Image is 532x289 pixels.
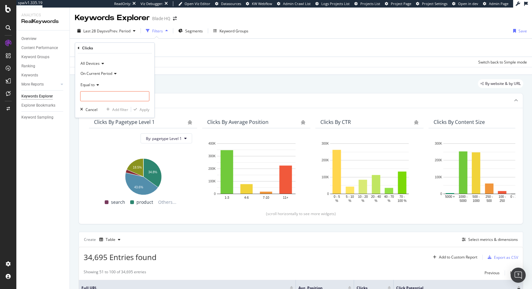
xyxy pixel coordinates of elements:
[134,186,143,189] text: 43.6%
[434,119,485,125] div: Clicks By Content Size
[459,195,468,198] text: 1000 -
[301,120,305,125] div: bug
[485,195,493,198] text: 250 -
[140,107,149,112] div: Apply
[86,211,515,216] div: (scroll horizontally to see more widgets)
[207,140,305,203] div: A chart.
[399,195,405,198] text: 70 -
[476,57,527,67] button: Switch back to Simple mode
[391,1,411,6] span: Project Page
[83,28,106,34] span: Last 28 Days
[327,192,329,196] text: 0
[348,199,351,203] text: %
[156,198,179,206] span: Others...
[334,195,340,198] text: 0 - 5
[384,195,394,198] text: 40 - 70
[435,159,442,162] text: 200K
[106,28,130,34] span: vs Prev. Period
[111,198,125,206] span: search
[143,26,170,36] button: Filters
[185,28,203,34] span: Segments
[211,26,251,36] button: Keyword Groups
[80,71,112,76] span: On Current Period
[21,45,58,51] div: Content Performance
[176,26,205,36] button: Segments
[435,175,442,179] text: 100K
[136,198,153,206] span: product
[84,252,157,262] span: 34,695 Entries found
[208,167,216,170] text: 200K
[371,195,381,198] text: 20 - 40
[21,54,49,60] div: Keyword Groups
[485,252,518,262] button: Export as CSV
[388,199,391,203] text: %
[208,142,216,145] text: 400K
[510,269,518,277] button: Next
[486,199,492,203] text: 500
[80,61,100,66] span: All Devices
[21,102,55,109] div: Explorer Bookmarks
[320,119,351,125] div: Clicks By CTR
[354,1,380,6] a: Projects List
[94,155,192,196] svg: A chart.
[84,235,123,245] div: Create
[21,114,65,121] a: Keyword Sampling
[82,45,93,51] div: Clicks
[510,195,520,198] text: 0 - 100
[21,72,65,79] a: Keywords
[152,15,170,22] div: Blade HQ
[173,16,177,21] div: arrow-right-arrow-left
[460,199,467,203] text: 5000
[86,107,97,112] div: Cancel
[21,63,35,69] div: Ranking
[485,270,500,275] div: Previous
[511,268,526,283] div: Open Intercom Messenger
[263,196,269,199] text: 7-10
[188,120,192,125] div: bug
[21,102,65,109] a: Explorer Bookmarks
[104,106,128,113] button: Add filter
[385,1,411,6] a: Project Page
[21,93,65,100] a: Keywords Explorer
[374,199,377,203] text: %
[283,1,311,6] span: Admin Crawl List
[146,136,182,141] span: By: pagetype Level 1
[435,142,442,145] text: 300K
[321,1,350,6] span: Logs Projects List
[473,199,480,203] text: 1000
[185,1,210,6] span: Open Viz Editor
[208,154,216,158] text: 300K
[133,166,142,169] text: 18.5%
[21,18,64,25] div: RealKeywords
[459,236,518,243] button: Select metrics & dimensions
[499,195,506,198] text: 100 -
[214,192,216,196] text: 0
[21,13,64,18] div: Analytics
[21,93,53,100] div: Keywords Explorer
[221,1,241,6] span: Datasources
[439,255,477,259] div: Add to Custom Report
[219,28,248,34] div: Keyword Groups
[75,26,138,36] button: Last 28 DaysvsPrev. Period
[434,140,532,203] svg: A chart.
[478,59,527,65] div: Switch back to Simple mode
[322,175,329,179] text: 100K
[468,237,518,242] div: Select metrics & dimensions
[208,180,216,183] text: 100K
[21,63,65,69] a: Ranking
[21,81,44,88] div: More Reports
[78,106,97,113] button: Cancel
[422,1,447,6] span: Project Settings
[21,114,53,121] div: Keyword Sampling
[494,255,518,260] div: Export as CSV
[244,196,249,199] text: 4-6
[97,235,123,245] button: Table
[458,1,478,6] span: Open in dev
[131,106,149,113] button: Apply
[94,119,155,125] div: Clicks By pagetype Level 1
[320,140,418,203] svg: A chart.
[21,54,65,60] a: Keyword Groups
